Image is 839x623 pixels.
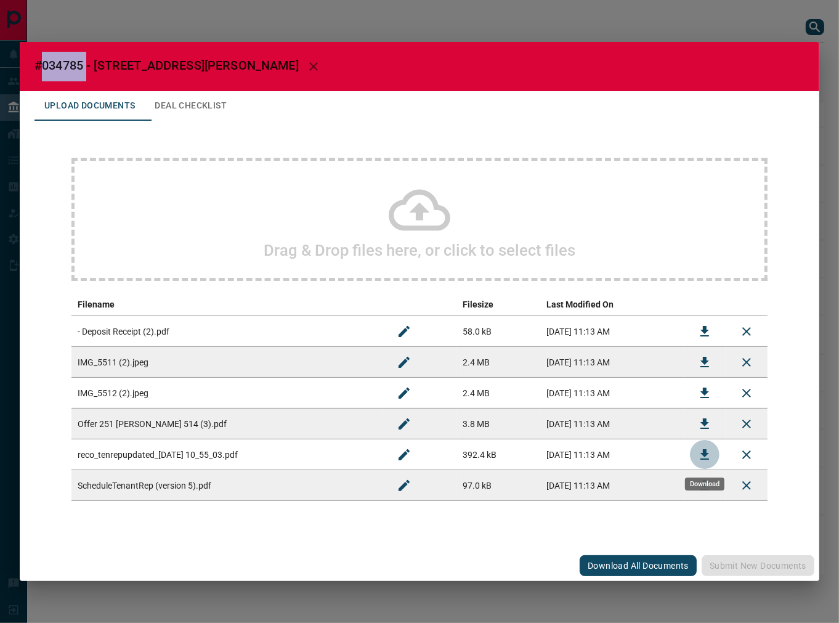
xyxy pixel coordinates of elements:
td: IMG_5512 (2).jpeg [71,378,383,409]
div: Drag & Drop files here, or click to select files [71,158,768,281]
td: [DATE] 11:13 AM [540,347,684,378]
span: #034785 - [STREET_ADDRESS][PERSON_NAME] [34,58,299,73]
button: Rename [389,440,419,470]
td: [DATE] 11:13 AM [540,470,684,501]
button: Download [690,348,719,377]
td: ScheduleTenantRep (version 5).pdf [71,470,383,501]
td: IMG_5511 (2).jpeg [71,347,383,378]
th: Last Modified On [540,293,684,316]
td: [DATE] 11:13 AM [540,316,684,347]
td: 2.4 MB [457,347,540,378]
button: Remove File [732,348,761,377]
td: [DATE] 11:13 AM [540,378,684,409]
button: Remove File [732,317,761,346]
td: - Deposit Receipt (2).pdf [71,316,383,347]
button: Remove File [732,409,761,439]
td: 3.8 MB [457,409,540,439]
button: Rename [389,317,419,346]
button: Remove File [732,378,761,408]
td: 392.4 kB [457,439,540,470]
button: Remove File [732,471,761,500]
th: Filesize [457,293,540,316]
button: Deal Checklist [145,91,237,121]
div: Download [685,478,724,491]
td: 97.0 kB [457,470,540,501]
th: Filename [71,293,383,316]
button: Rename [389,348,419,377]
th: delete file action column [726,293,768,316]
button: Remove File [732,440,761,470]
button: Upload Documents [34,91,145,121]
td: 2.4 MB [457,378,540,409]
th: edit column [383,293,457,316]
h2: Drag & Drop files here, or click to select files [264,241,575,259]
button: Download [690,409,719,439]
button: Rename [389,471,419,500]
button: Download [690,440,719,470]
td: [DATE] 11:13 AM [540,439,684,470]
button: Download All Documents [580,555,697,576]
button: Rename [389,378,419,408]
td: 58.0 kB [457,316,540,347]
td: [DATE] 11:13 AM [540,409,684,439]
button: Download [690,317,719,346]
td: reco_tenrepupdated_[DATE] 10_55_03.pdf [71,439,383,470]
th: download action column [684,293,726,316]
td: Offer 251 [PERSON_NAME] 514 (3).pdf [71,409,383,439]
button: Rename [389,409,419,439]
button: Download [690,378,719,408]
